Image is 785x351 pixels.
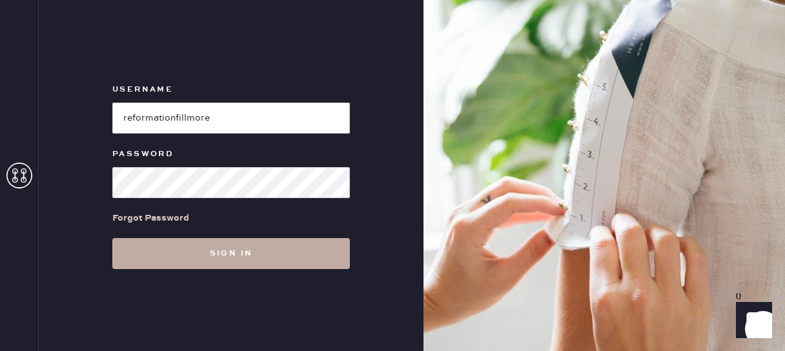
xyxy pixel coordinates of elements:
iframe: Front Chat [724,293,779,348]
div: Forgot Password [112,211,189,225]
label: Username [112,82,350,97]
input: e.g. john@doe.com [112,103,350,134]
a: Forgot Password [112,198,189,238]
button: Sign in [112,238,350,269]
label: Password [112,146,350,162]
